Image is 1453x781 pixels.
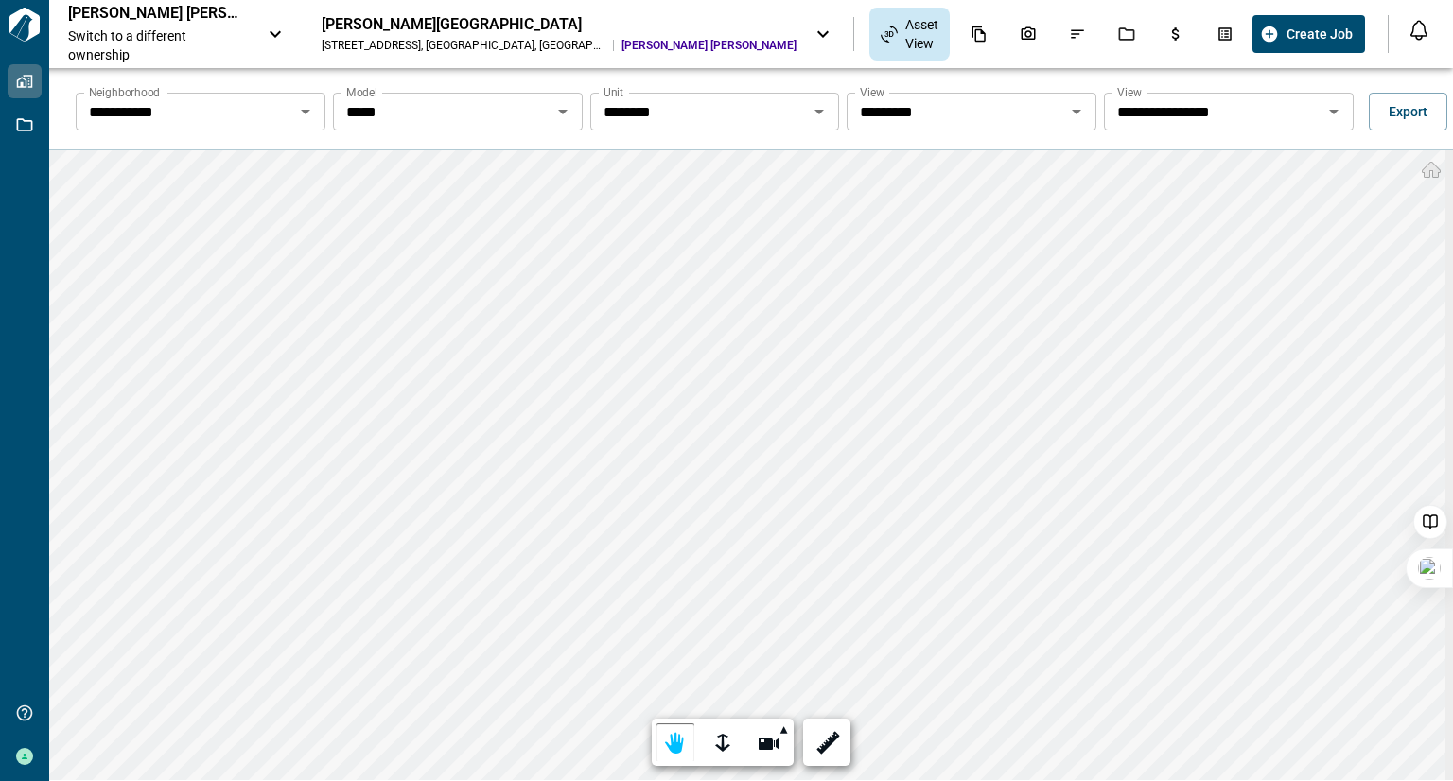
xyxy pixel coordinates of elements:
p: [PERSON_NAME] [PERSON_NAME] [68,4,238,23]
label: Model [346,84,377,100]
button: Open [292,98,319,125]
div: [STREET_ADDRESS] , [GEOGRAPHIC_DATA] , [GEOGRAPHIC_DATA] [322,38,605,53]
label: Neighborhood [89,84,160,100]
button: Open [806,98,832,125]
span: Switch to a different ownership [68,26,249,64]
div: Asset View [869,8,950,61]
span: [PERSON_NAME] [PERSON_NAME] [621,38,797,53]
div: [PERSON_NAME][GEOGRAPHIC_DATA] [322,15,797,34]
label: View [860,84,884,100]
div: Jobs [1107,18,1147,50]
div: Photos [1008,18,1048,50]
button: Open notification feed [1404,15,1434,45]
button: Create Job [1252,15,1365,53]
label: Unit [604,84,623,100]
label: View [1117,84,1142,100]
div: Issues & Info [1058,18,1097,50]
span: Create Job [1287,25,1353,43]
span: Asset View [905,15,938,53]
button: Open [1321,98,1347,125]
div: Takeoff Center [1205,18,1245,50]
div: Budgets [1156,18,1196,50]
button: Open [550,98,576,125]
div: Documents [959,18,999,50]
button: Open [1063,98,1090,125]
span: Export [1389,102,1427,121]
button: Export [1369,93,1447,130]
